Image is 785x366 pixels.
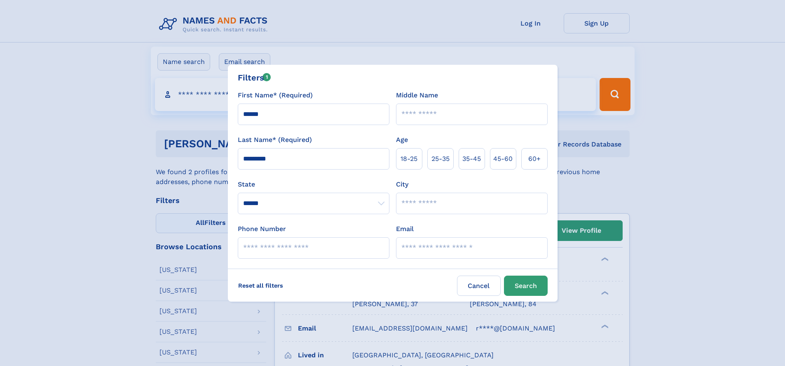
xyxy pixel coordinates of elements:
label: Middle Name [396,90,438,100]
label: Cancel [457,276,501,296]
label: State [238,179,389,189]
span: 60+ [528,154,541,164]
button: Search [504,276,548,296]
span: 25‑35 [431,154,450,164]
span: 18‑25 [401,154,417,164]
label: Age [396,135,408,145]
span: 45‑60 [493,154,513,164]
label: First Name* (Required) [238,90,313,100]
label: Phone Number [238,224,286,234]
label: City [396,179,408,189]
label: Email [396,224,414,234]
span: 35‑45 [462,154,481,164]
div: Filters [238,71,271,84]
label: Last Name* (Required) [238,135,312,145]
label: Reset all filters [233,276,288,295]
